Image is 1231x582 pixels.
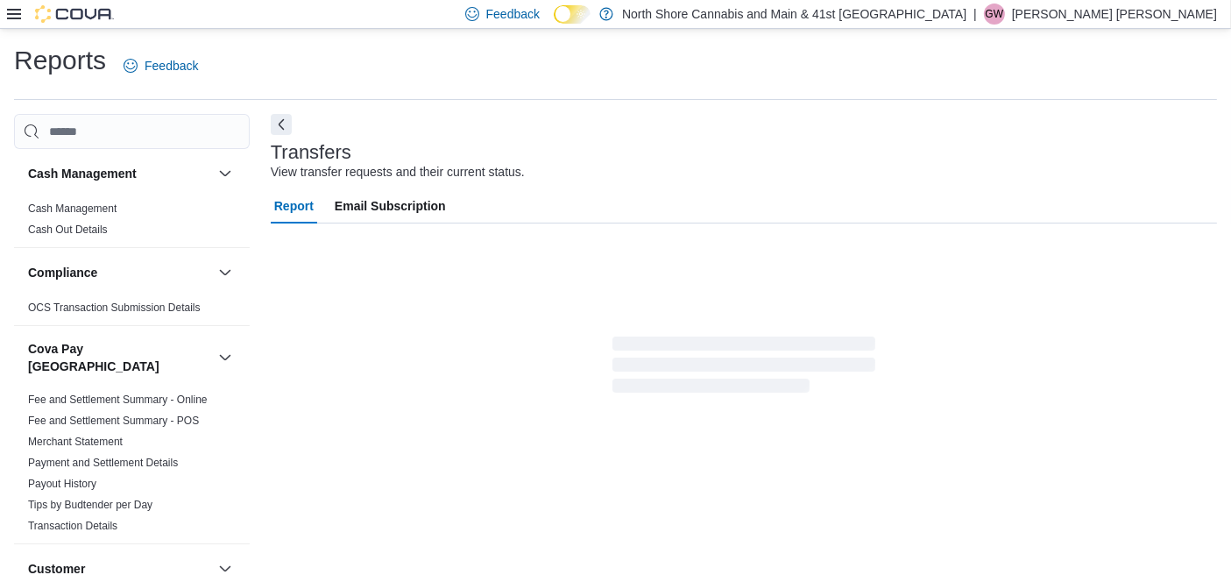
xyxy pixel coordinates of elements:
div: Griffin Wright [984,4,1005,25]
div: Cash Management [14,198,250,247]
a: OCS Transaction Submission Details [28,302,201,314]
button: Cova Pay [GEOGRAPHIC_DATA] [28,340,211,375]
button: Compliance [215,262,236,283]
span: Loading [612,340,875,396]
p: North Shore Cannabis and Main & 41st [GEOGRAPHIC_DATA] [622,4,966,25]
div: Cova Pay [GEOGRAPHIC_DATA] [14,389,250,543]
button: Customer [28,560,211,578]
h3: Customer [28,560,85,578]
a: Tips by Budtender per Day [28,499,152,511]
a: Transaction Details [28,520,117,532]
div: Compliance [14,297,250,325]
button: Compliance [28,264,211,281]
button: Cash Management [28,165,211,182]
a: Merchant Statement [28,436,123,448]
a: Fee and Settlement Summary - POS [28,415,199,427]
h3: Transfers [271,142,351,163]
span: Fee and Settlement Summary - POS [28,414,199,428]
button: Next [271,114,292,135]
span: Report [274,188,314,224]
button: Cova Pay [GEOGRAPHIC_DATA] [215,347,236,368]
span: Tips by Budtender per Day [28,498,152,512]
span: Feedback [145,57,198,75]
a: Payment and Settlement Details [28,457,178,469]
h1: Reports [14,43,106,78]
span: Transaction Details [28,519,117,533]
a: Payout History [28,478,96,490]
img: Cova [35,5,114,23]
p: [PERSON_NAME] [PERSON_NAME] [1012,4,1217,25]
button: Customer [215,558,236,579]
span: Payout History [28,477,96,491]
a: Feedback [117,48,205,83]
span: Dark Mode [554,24,555,25]
button: Cash Management [215,163,236,184]
span: Email Subscription [335,188,446,224]
span: OCS Transaction Submission Details [28,301,201,315]
p: | [973,4,977,25]
a: Cash Out Details [28,224,108,236]
h3: Compliance [28,264,97,281]
span: Feedback [486,5,540,23]
span: GW [985,4,1003,25]
span: Payment and Settlement Details [28,456,178,470]
h3: Cash Management [28,165,137,182]
span: Fee and Settlement Summary - Online [28,393,208,407]
span: Cash Management [28,202,117,216]
span: Cash Out Details [28,223,108,237]
a: Cash Management [28,202,117,215]
a: Fee and Settlement Summary - Online [28,394,208,406]
div: View transfer requests and their current status. [271,163,525,181]
span: Merchant Statement [28,435,123,449]
input: Dark Mode [554,5,591,24]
